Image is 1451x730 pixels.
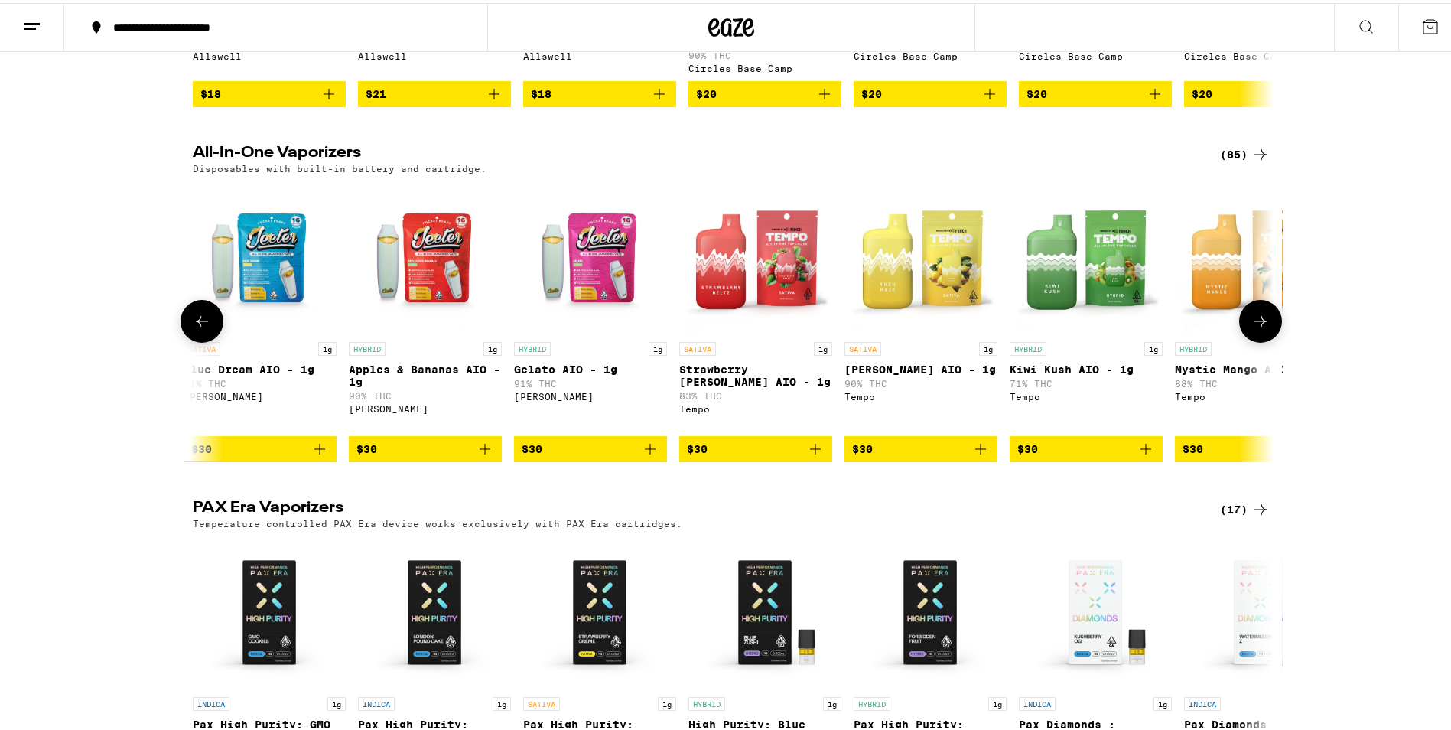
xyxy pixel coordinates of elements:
img: Tempo - Kiwi Kush AIO - 1g [1010,178,1163,331]
img: Jeeter - Gelato AIO - 1g [514,178,667,331]
img: Tempo - Strawberry Beltz AIO - 1g [679,178,832,331]
p: HYBRID [349,339,386,353]
button: Add to bag [844,433,997,459]
button: Add to bag [1175,433,1328,459]
p: 1g [327,694,346,708]
span: $18 [200,85,221,97]
a: Open page for Blue Dream AIO - 1g from Jeeter [184,178,337,432]
a: Open page for Kiwi Kush AIO - 1g from Tempo [1010,178,1163,432]
p: SATIVA [523,694,560,708]
p: 1g [814,339,832,353]
p: 88% THC [1175,376,1328,386]
p: Temperature controlled PAX Era device works exclusively with PAX Era cartridges. [193,516,682,526]
a: Open page for Gelato AIO - 1g from Jeeter [514,178,667,432]
div: Tempo [844,389,997,399]
p: 71% THC [1010,376,1163,386]
p: 1g [318,339,337,353]
button: Add to bag [688,78,841,104]
p: HYBRID [688,694,725,708]
img: PAX - Pax High Purity: London Pound Cake - 1g [358,533,511,686]
div: Tempo [1175,389,1328,399]
button: Add to bag [679,433,832,459]
a: Open page for Apples & Bananas AIO - 1g from Jeeter [349,178,502,432]
p: 1g [979,339,997,353]
img: PAX - High Purity: Blue Zushi - 1g [688,533,841,686]
img: Jeeter - Blue Dream AIO - 1g [184,178,337,331]
p: 90% THC [349,388,502,398]
img: PAX - Pax Diamonds : Kushberry OG - 1g [1019,533,1172,686]
span: $21 [366,85,386,97]
p: HYBRID [854,694,890,708]
button: Add to bag [1019,78,1172,104]
p: 1g [649,339,667,353]
img: PAX - Pax High Purity: GMO Cookies - 1g [193,533,346,686]
div: Circles Base Camp [1019,48,1172,58]
p: Blue Dream AIO - 1g [184,360,337,373]
div: Allswell [358,48,511,58]
p: Disposables with built-in battery and cartridge. [193,161,486,171]
p: INDICA [193,694,229,708]
p: 91% THC [514,376,667,386]
span: $20 [696,85,717,97]
span: $18 [531,85,551,97]
p: 90% THC [688,47,841,57]
a: Open page for Yuzu Haze AIO - 1g from Tempo [844,178,997,432]
button: Add to bag [193,78,346,104]
div: Allswell [523,48,676,58]
span: $30 [852,440,873,452]
img: PAX - Pax High Purity: Strawberry Creme - 1g [523,533,676,686]
span: $30 [522,440,542,452]
span: $20 [861,85,882,97]
button: Add to bag [349,433,502,459]
button: Add to bag [1184,78,1337,104]
div: Allswell [193,48,346,58]
p: INDICA [358,694,395,708]
p: 83% THC [679,388,832,398]
p: Apples & Bananas AIO - 1g [349,360,502,385]
p: 1g [823,694,841,708]
p: 1g [1153,694,1172,708]
p: 1g [658,694,676,708]
span: $20 [1192,85,1212,97]
button: Add to bag [523,78,676,104]
a: (17) [1220,497,1270,516]
a: Open page for Strawberry Beltz AIO - 1g from Tempo [679,178,832,432]
span: $30 [191,440,212,452]
span: $30 [1183,440,1203,452]
h2: PAX Era Vaporizers [193,497,1195,516]
p: 90% THC [844,376,997,386]
span: $30 [1017,440,1038,452]
button: Add to bag [184,433,337,459]
p: 1g [493,694,511,708]
img: PAX - Pax Diamonds : Watermelon Z - 1g [1184,533,1337,686]
span: $30 [687,440,708,452]
div: [PERSON_NAME] [349,401,502,411]
span: $30 [356,440,377,452]
div: Circles Base Camp [1184,48,1337,58]
div: Tempo [1010,389,1163,399]
div: [PERSON_NAME] [514,389,667,399]
p: 91% THC [184,376,337,386]
p: 1g [483,339,502,353]
p: 1g [988,694,1007,708]
p: Kiwi Kush AIO - 1g [1010,360,1163,373]
div: Circles Base Camp [854,48,1007,58]
p: INDICA [1184,694,1221,708]
p: SATIVA [679,339,716,353]
p: Strawberry [PERSON_NAME] AIO - 1g [679,360,832,385]
p: HYBRID [1175,339,1212,353]
span: $20 [1026,85,1047,97]
p: HYBRID [514,339,551,353]
div: Tempo [679,401,832,411]
p: [PERSON_NAME] AIO - 1g [844,360,997,373]
button: Add to bag [358,78,511,104]
p: 1g [1144,339,1163,353]
img: Tempo - Yuzu Haze AIO - 1g [844,178,997,331]
p: Gelato AIO - 1g [514,360,667,373]
a: Open page for Mystic Mango AIO - 1g from Tempo [1175,178,1328,432]
p: SATIVA [184,339,220,353]
a: (85) [1220,142,1270,161]
img: Tempo - Mystic Mango AIO - 1g [1175,178,1328,331]
button: Add to bag [514,433,667,459]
